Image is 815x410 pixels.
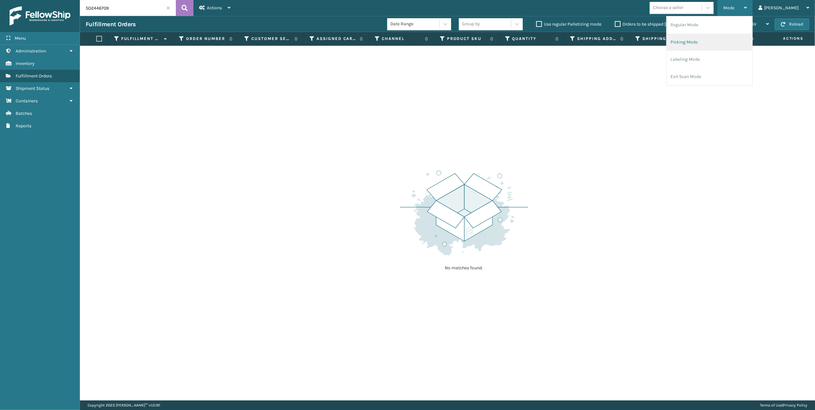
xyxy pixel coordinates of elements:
[88,400,160,410] p: Copyright 2023 [PERSON_NAME]™ v 1.0.191
[86,20,136,28] h3: Fulfillment Orders
[186,36,226,42] label: Order Number
[512,36,552,42] label: Quantity
[760,403,782,407] a: Terms of Use
[16,86,49,91] span: Shipment Status
[723,5,734,11] span: Mode
[447,36,487,42] label: Product SKU
[121,36,161,42] label: Fulfillment Order Id
[577,36,617,42] label: Shipping Address City
[16,73,52,79] span: Fulfillment Orders
[16,111,32,116] span: Batches
[667,51,752,68] li: Labeling Mode
[207,5,222,11] span: Actions
[10,6,70,26] img: logo
[390,21,440,28] div: Date Range
[462,21,480,28] div: Group by
[16,98,38,104] span: Containers
[667,68,752,85] li: Exit Scan Mode
[251,36,291,42] label: Customer Service Order Number
[615,21,677,27] label: Orders to be shipped [DATE]
[536,21,601,27] label: Use regular Palletizing mode
[667,34,752,51] li: Picking Mode
[760,400,807,410] div: |
[16,123,31,129] span: Reports
[783,403,807,407] a: Privacy Policy
[775,19,809,30] button: Reload
[667,16,752,34] li: Regular Mode
[642,36,682,42] label: Shipping Address City Zip Code
[16,48,46,54] span: Administration
[16,61,35,66] span: Inventory
[653,4,683,11] div: Choose a seller
[382,36,422,42] label: Channel
[762,33,807,44] span: Actions
[317,36,357,42] label: Assigned Carrier Service
[15,35,26,41] span: Menu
